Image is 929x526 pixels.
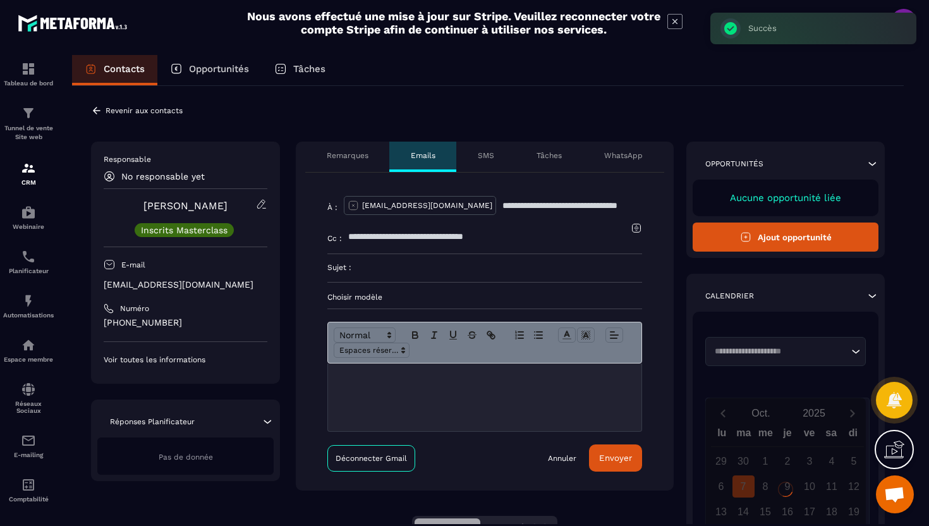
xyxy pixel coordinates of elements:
[693,223,878,252] button: Ajout opportunité
[411,150,435,161] p: Emails
[705,337,866,366] div: Search for option
[21,61,36,76] img: formation
[21,293,36,309] img: automations
[3,451,54,458] p: E-mailing
[3,151,54,195] a: formationformationCRM
[159,453,213,462] span: Pas de donnée
[262,55,338,85] a: Tâches
[3,124,54,142] p: Tunnel de vente Site web
[705,159,763,169] p: Opportunités
[141,226,228,235] p: Inscrits Masterclass
[157,55,262,85] a: Opportunités
[121,171,205,181] p: No responsable yet
[21,106,36,121] img: formation
[106,106,183,115] p: Revenir aux contacts
[327,292,642,302] p: Choisir modèle
[104,355,267,365] p: Voir toutes les informations
[21,477,36,492] img: accountant
[21,433,36,448] img: email
[3,223,54,230] p: Webinaire
[110,417,195,427] p: Réponses Planificateur
[3,179,54,186] p: CRM
[3,195,54,240] a: automationsautomationsWebinaire
[3,328,54,372] a: automationsautomationsEspace membre
[3,496,54,503] p: Comptabilité
[104,154,267,164] p: Responsable
[362,200,492,211] p: [EMAIL_ADDRESS][DOMAIN_NAME]
[143,200,228,212] a: [PERSON_NAME]
[3,312,54,319] p: Automatisations
[3,356,54,363] p: Espace membre
[327,445,415,472] a: Déconnecter Gmail
[246,9,661,36] h2: Nous avons effectué une mise à jour sur Stripe. Veuillez reconnecter votre compte Stripe afin de ...
[478,150,494,161] p: SMS
[18,11,131,35] img: logo
[3,240,54,284] a: schedulerschedulerPlanificateur
[104,279,267,291] p: [EMAIL_ADDRESS][DOMAIN_NAME]
[3,424,54,468] a: emailemailE-mailing
[548,453,576,463] a: Annuler
[3,80,54,87] p: Tableau de bord
[21,249,36,264] img: scheduler
[3,284,54,328] a: automationsautomationsAutomatisations
[3,400,54,414] p: Réseaux Sociaux
[3,96,54,151] a: formationformationTunnel de vente Site web
[876,475,914,513] div: Ouvrir le chat
[21,161,36,176] img: formation
[104,317,267,329] p: [PHONE_NUMBER]
[705,291,754,301] p: Calendrier
[327,233,342,243] p: Cc :
[104,63,145,75] p: Contacts
[21,382,36,397] img: social-network
[3,468,54,512] a: accountantaccountantComptabilité
[705,192,866,204] p: Aucune opportunité liée
[120,303,149,314] p: Numéro
[327,202,337,212] p: À :
[3,52,54,96] a: formationformationTableau de bord
[21,205,36,220] img: automations
[3,267,54,274] p: Planificateur
[589,444,642,472] button: Envoyer
[327,262,351,272] p: Sujet :
[21,338,36,353] img: automations
[72,55,157,85] a: Contacts
[604,150,643,161] p: WhatsApp
[710,345,848,358] input: Search for option
[3,372,54,424] a: social-networksocial-networkRéseaux Sociaux
[121,260,145,270] p: E-mail
[293,63,325,75] p: Tâches
[189,63,249,75] p: Opportunités
[327,150,368,161] p: Remarques
[537,150,562,161] p: Tâches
